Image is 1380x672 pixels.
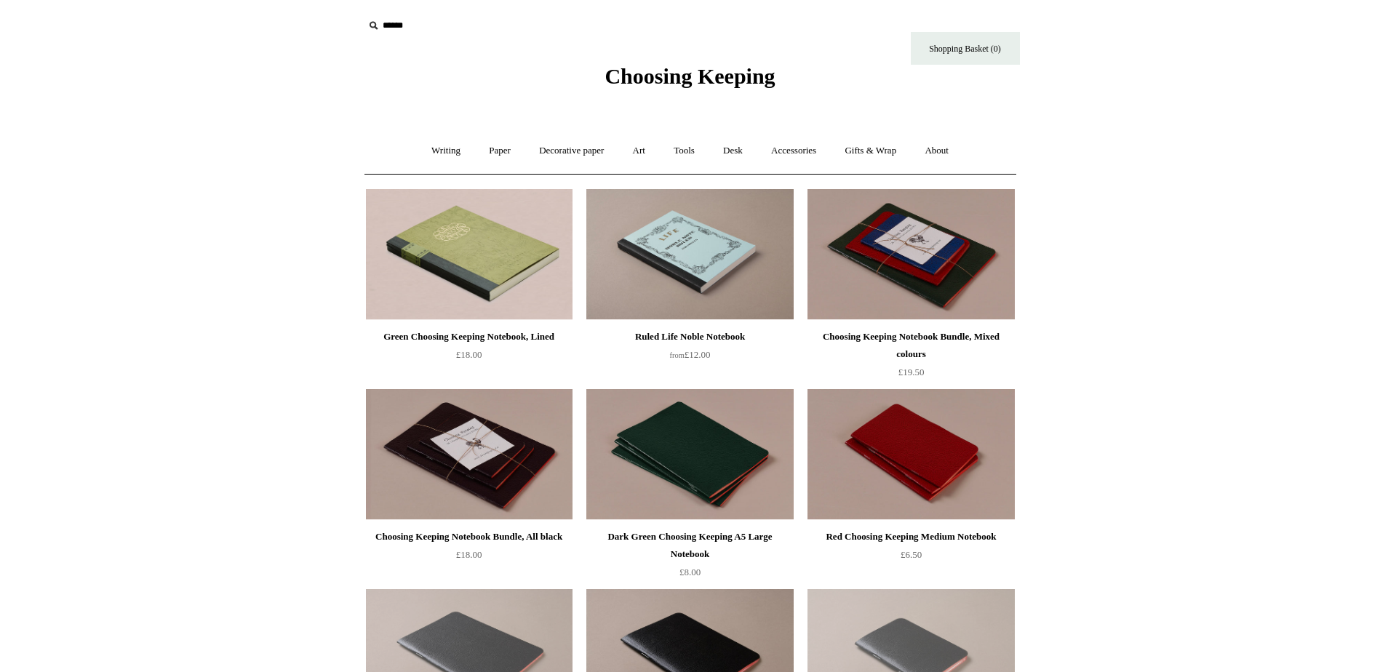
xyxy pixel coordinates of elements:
img: Red Choosing Keeping Medium Notebook [807,389,1014,520]
span: from [670,351,685,359]
span: Choosing Keeping [605,64,775,88]
a: Art [620,132,658,170]
a: Red Choosing Keeping Medium Notebook £6.50 [807,528,1014,588]
img: Ruled Life Noble Notebook [586,189,793,320]
img: Choosing Keeping Notebook Bundle, All black [366,389,573,520]
a: Choosing Keeping Notebook Bundle, Mixed colours Choosing Keeping Notebook Bundle, Mixed colours [807,189,1014,320]
div: Choosing Keeping Notebook Bundle, Mixed colours [811,328,1010,363]
a: Dark Green Choosing Keeping A5 Large Notebook £8.00 [586,528,793,588]
a: Choosing Keeping Notebook Bundle, All black £18.00 [366,528,573,588]
span: £8.00 [679,567,701,577]
a: Tools [661,132,708,170]
a: Choosing Keeping Notebook Bundle, All black Choosing Keeping Notebook Bundle, All black [366,389,573,520]
a: Green Choosing Keeping Notebook, Lined Green Choosing Keeping Notebook, Lined [366,189,573,320]
a: Ruled Life Noble Notebook Ruled Life Noble Notebook [586,189,793,320]
div: Red Choosing Keeping Medium Notebook [811,528,1010,545]
a: Shopping Basket (0) [911,32,1020,65]
a: Dark Green Choosing Keeping A5 Large Notebook Dark Green Choosing Keeping A5 Large Notebook [586,389,793,520]
a: Choosing Keeping Notebook Bundle, Mixed colours £19.50 [807,328,1014,388]
div: Green Choosing Keeping Notebook, Lined [370,328,569,345]
img: Dark Green Choosing Keeping A5 Large Notebook [586,389,793,520]
span: £12.00 [670,349,711,360]
img: Choosing Keeping Notebook Bundle, Mixed colours [807,189,1014,320]
a: Choosing Keeping [605,76,775,86]
a: Desk [710,132,756,170]
a: Paper [476,132,524,170]
a: Green Choosing Keeping Notebook, Lined £18.00 [366,328,573,388]
a: Ruled Life Noble Notebook from£12.00 [586,328,793,388]
a: About [912,132,962,170]
div: Choosing Keeping Notebook Bundle, All black [370,528,569,545]
span: £18.00 [456,349,482,360]
a: Accessories [758,132,829,170]
a: Red Choosing Keeping Medium Notebook Red Choosing Keeping Medium Notebook [807,389,1014,520]
a: Gifts & Wrap [831,132,909,170]
span: £19.50 [898,367,925,377]
div: Dark Green Choosing Keeping A5 Large Notebook [590,528,789,563]
a: Writing [418,132,474,170]
span: £18.00 [456,549,482,560]
img: Green Choosing Keeping Notebook, Lined [366,189,573,320]
a: Decorative paper [526,132,617,170]
span: £6.50 [901,549,922,560]
div: Ruled Life Noble Notebook [590,328,789,345]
